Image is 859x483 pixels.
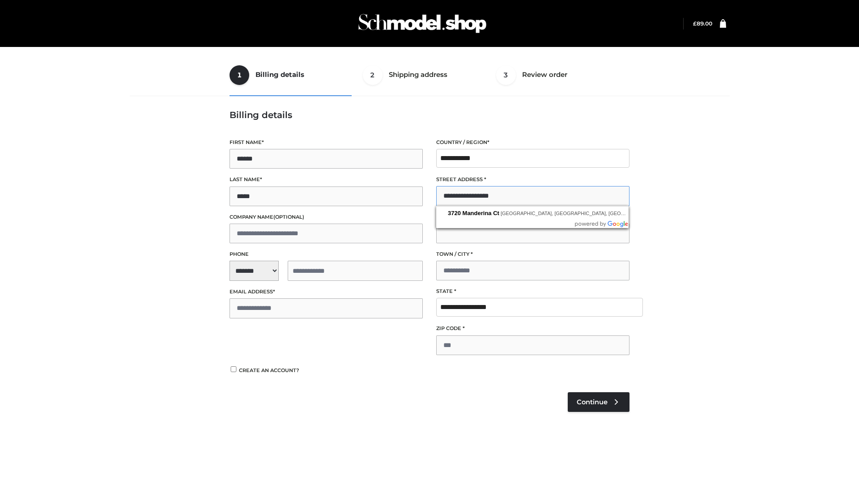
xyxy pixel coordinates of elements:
[693,20,697,27] span: £
[436,324,629,333] label: ZIP Code
[230,288,423,296] label: Email address
[230,366,238,372] input: Create an account?
[436,175,629,184] label: Street address
[230,110,629,120] h3: Billing details
[436,250,629,258] label: Town / City
[568,392,629,412] a: Continue
[463,210,499,216] span: Manderina Ct
[230,138,423,147] label: First name
[355,6,489,41] img: Schmodel Admin 964
[693,20,712,27] a: £89.00
[239,367,299,373] span: Create an account?
[436,287,629,296] label: State
[448,210,461,216] span: 3720
[436,138,629,147] label: Country / Region
[693,20,712,27] bdi: 89.00
[273,214,304,220] span: (optional)
[230,213,423,221] label: Company name
[501,211,660,216] span: [GEOGRAPHIC_DATA], [GEOGRAPHIC_DATA], [GEOGRAPHIC_DATA]
[230,250,423,258] label: Phone
[230,175,423,184] label: Last name
[577,398,608,406] span: Continue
